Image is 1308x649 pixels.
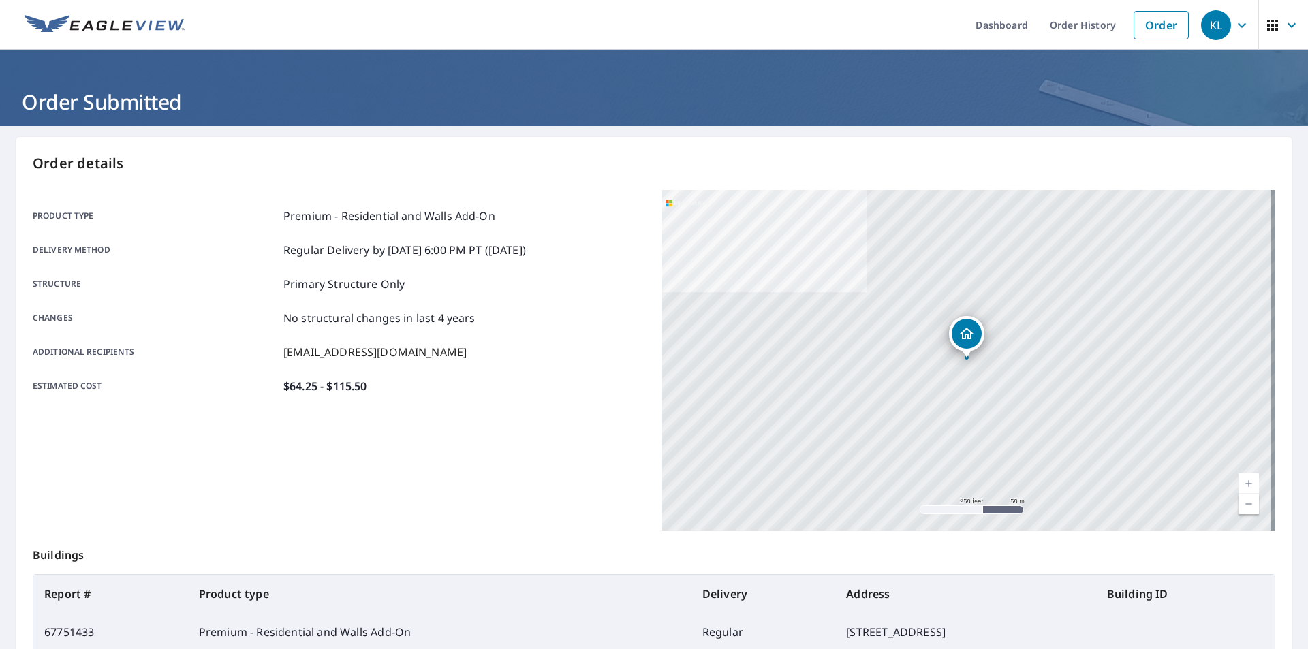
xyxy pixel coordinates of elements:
[188,575,691,613] th: Product type
[33,310,278,326] p: Changes
[283,276,405,292] p: Primary Structure Only
[33,153,1275,174] p: Order details
[1239,473,1259,494] a: Current Level 17, Zoom In
[16,88,1292,116] h1: Order Submitted
[33,208,278,224] p: Product type
[283,208,495,224] p: Premium - Residential and Walls Add-On
[283,378,367,394] p: $64.25 - $115.50
[33,242,278,258] p: Delivery method
[33,575,188,613] th: Report #
[1201,10,1231,40] div: KL
[283,310,476,326] p: No structural changes in last 4 years
[33,276,278,292] p: Structure
[283,344,467,360] p: [EMAIL_ADDRESS][DOMAIN_NAME]
[283,242,526,258] p: Regular Delivery by [DATE] 6:00 PM PT ([DATE])
[691,575,836,613] th: Delivery
[1239,494,1259,514] a: Current Level 17, Zoom Out
[949,316,984,358] div: Dropped pin, building 1, Residential property, 24512 22nd Ave Saint Augusta, MN 56301
[33,344,278,360] p: Additional recipients
[33,531,1275,574] p: Buildings
[1096,575,1275,613] th: Building ID
[1134,11,1189,39] a: Order
[835,575,1095,613] th: Address
[33,378,278,394] p: Estimated cost
[25,15,185,35] img: EV Logo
